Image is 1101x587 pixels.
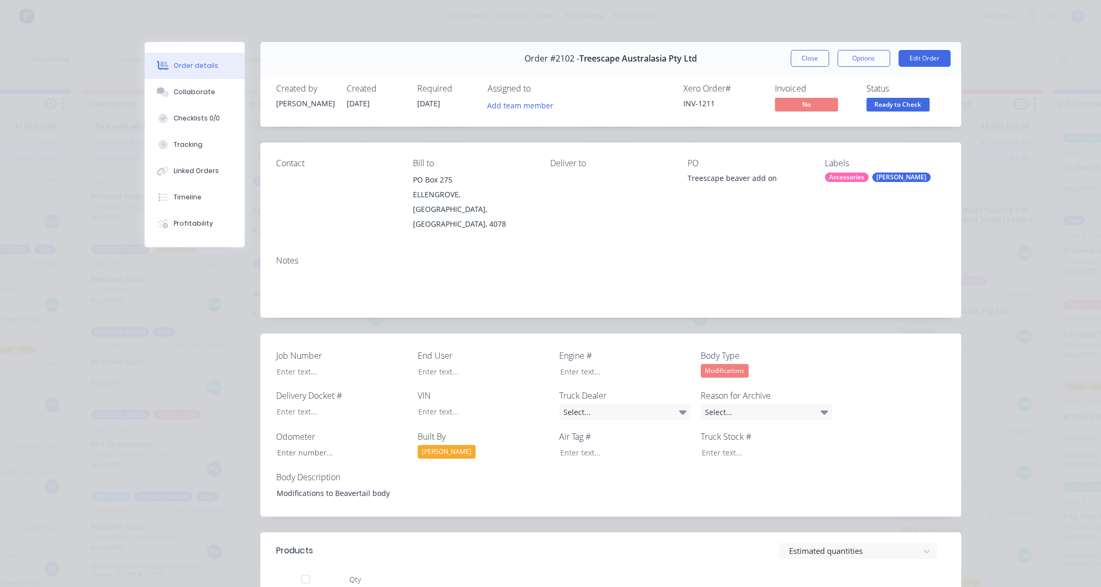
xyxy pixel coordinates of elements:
div: Bill to [413,158,533,168]
div: Deliver to [550,158,671,168]
button: Checklists 0/0 [145,105,245,131]
div: PO Box 275ELLENGROVE, [GEOGRAPHIC_DATA], [GEOGRAPHIC_DATA], 4078 [413,173,533,231]
button: Profitability [145,210,245,237]
div: Labels [825,158,945,168]
label: Truck Dealer [559,389,691,402]
div: Order details [174,61,218,70]
div: Notes [276,256,945,266]
div: Contact [276,158,397,168]
div: Required [417,84,475,94]
input: Enter number... [268,445,407,461]
span: Order #2102 - [524,54,579,64]
div: Xero Order # [683,84,762,94]
div: Checklists 0/0 [174,114,220,123]
span: [DATE] [347,98,370,108]
div: Created [347,84,405,94]
div: [PERSON_NAME] [872,173,931,182]
div: [PERSON_NAME] [418,445,476,459]
div: Timeline [174,193,201,202]
label: Body Type [701,349,832,362]
button: Timeline [145,184,245,210]
label: Truck Stock # [701,430,832,443]
button: Edit Order [898,50,951,67]
label: Delivery Docket # [276,389,408,402]
div: Invoiced [775,84,854,94]
button: Add team member [488,98,559,112]
button: Ready to Check [866,98,930,114]
div: Collaborate [174,87,215,97]
label: Built By [418,430,549,443]
div: Products [276,544,313,557]
span: No [775,98,838,111]
div: INV-1211 [683,98,762,109]
div: PO Box 275 [413,173,533,187]
button: Linked Orders [145,158,245,184]
div: Linked Orders [174,166,219,176]
span: Ready to Check [866,98,930,111]
div: Modifications [701,364,749,378]
div: Select... [559,404,691,420]
div: Assigned to [488,84,593,94]
label: Body Description [276,471,408,483]
div: Tracking [174,140,203,149]
button: Collaborate [145,79,245,105]
button: Close [791,50,829,67]
div: Status [866,84,945,94]
div: Select... [701,404,832,420]
div: PO [688,158,808,168]
label: Job Number [276,349,408,362]
label: Engine # [559,349,691,362]
div: Profitability [174,219,213,228]
label: End User [418,349,549,362]
div: ELLENGROVE, [GEOGRAPHIC_DATA], [GEOGRAPHIC_DATA], 4078 [413,187,533,231]
span: [DATE] [417,98,440,108]
button: Options [837,50,890,67]
label: VIN [418,389,549,402]
div: Treescape beaver add on [688,173,808,187]
button: Add team member [481,98,559,112]
span: Treescape Australasia Pty Ltd [579,54,697,64]
button: Tracking [145,131,245,158]
button: Order details [145,53,245,79]
div: [PERSON_NAME] [276,98,334,109]
div: Accessories [825,173,868,182]
label: Odometer [276,430,408,443]
div: Created by [276,84,334,94]
label: Air Tag # [559,430,691,443]
label: Reason for Archive [701,389,832,402]
div: Modifications to Beavertail body [268,485,400,501]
